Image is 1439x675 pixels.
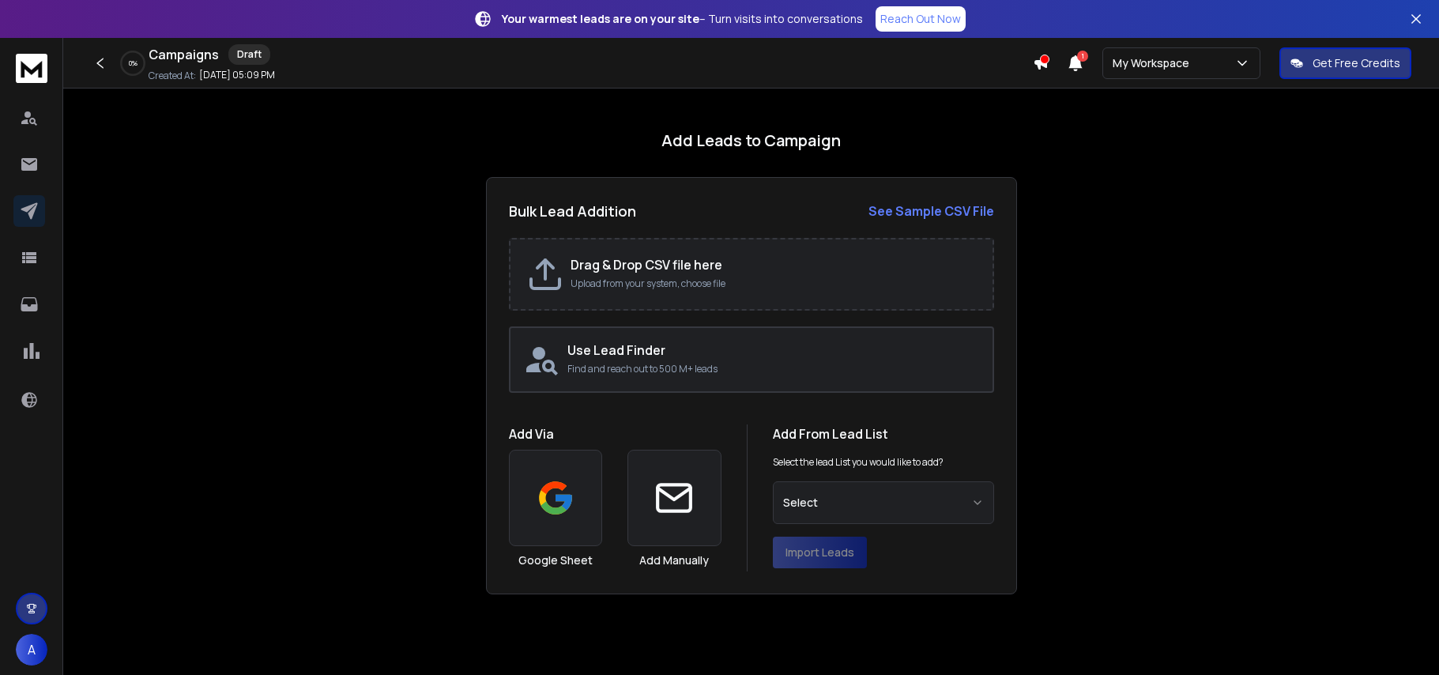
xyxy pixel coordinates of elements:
span: 1 [1077,51,1088,62]
p: Upload from your system, choose file [571,277,977,290]
button: A [16,634,47,666]
strong: See Sample CSV File [868,202,994,220]
h3: Add Manually [639,552,709,568]
div: Draft [228,44,270,65]
p: 0 % [129,58,137,68]
h2: Bulk Lead Addition [509,200,636,222]
p: Select the lead List you would like to add? [773,456,944,469]
h3: Google Sheet [518,552,593,568]
p: [DATE] 05:09 PM [199,69,275,81]
button: Get Free Credits [1279,47,1411,79]
a: See Sample CSV File [868,202,994,221]
h1: Add From Lead List [773,424,994,443]
span: Select [783,495,818,511]
p: My Workspace [1113,55,1196,71]
h2: Use Lead Finder [567,341,980,360]
h1: Add Via [509,424,721,443]
p: Get Free Credits [1313,55,1400,71]
p: Created At: [149,70,196,82]
h1: Campaigns [149,45,219,64]
p: Find and reach out to 500 M+ leads [567,363,980,375]
h2: Drag & Drop CSV file here [571,255,977,274]
a: Reach Out Now [876,6,966,32]
p: Reach Out Now [880,11,961,27]
img: logo [16,54,47,83]
h1: Add Leads to Campaign [661,130,841,152]
strong: Your warmest leads are on your site [502,11,699,26]
p: – Turn visits into conversations [502,11,863,27]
